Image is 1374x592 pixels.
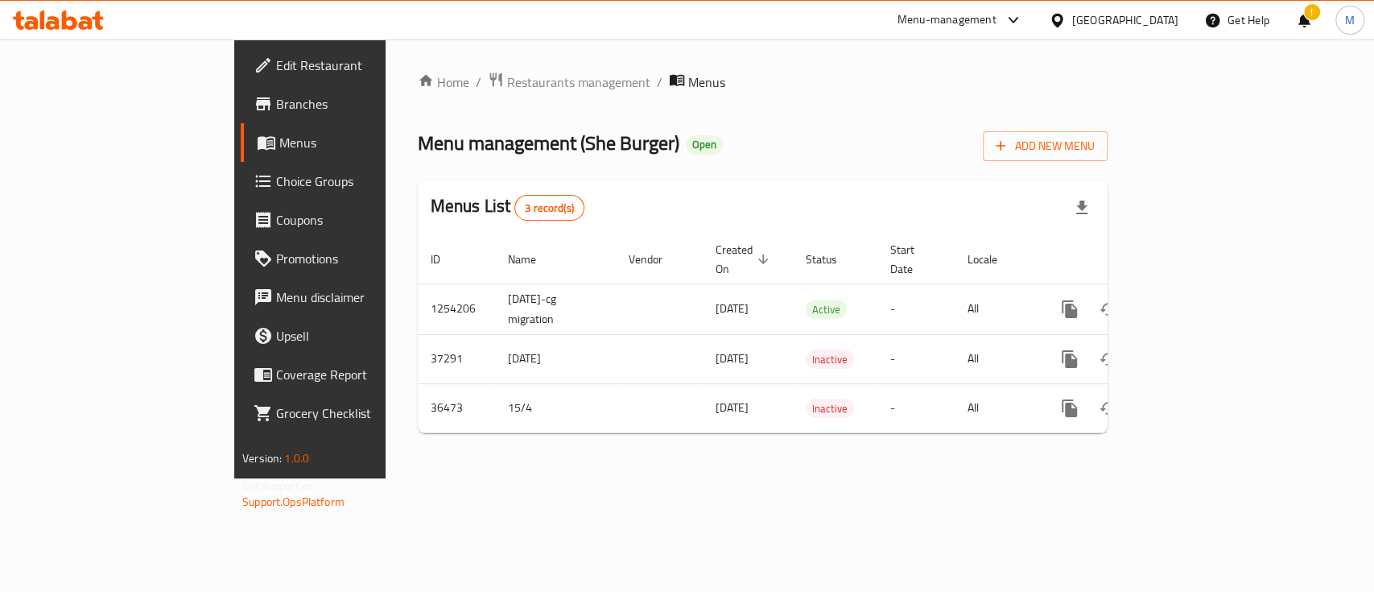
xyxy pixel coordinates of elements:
span: Restaurants management [507,72,650,92]
div: Active [806,300,847,319]
div: Menu-management [897,10,996,30]
nav: breadcrumb [418,72,1108,93]
button: Change Status [1089,389,1128,428]
td: [DATE]-cg migration [495,284,616,334]
span: Menus [279,133,451,152]
a: Branches [241,85,464,123]
td: All [955,334,1038,383]
table: enhanced table [418,235,1218,433]
a: Grocery Checklist [241,394,464,433]
a: Support.OpsPlatform [242,491,345,512]
span: Vendor [629,250,683,269]
span: Version: [242,448,282,469]
td: - [877,383,955,433]
span: Start Date [890,240,935,279]
span: 3 record(s) [515,201,584,216]
div: Inactive [806,350,854,369]
td: [DATE] [495,334,616,383]
td: - [877,284,955,334]
td: - [877,334,955,383]
a: Coverage Report [241,355,464,394]
button: Change Status [1089,340,1128,379]
span: M [1345,11,1355,29]
span: Menu management ( She Burger ) [418,125,679,161]
span: Grocery Checklist [276,404,451,423]
div: [GEOGRAPHIC_DATA] [1072,11,1178,29]
button: Add New Menu [983,131,1108,161]
span: Locale [968,250,1018,269]
span: Add New Menu [996,136,1095,156]
td: 15/4 [495,383,616,433]
div: Inactive [806,399,854,418]
h2: Menus List [431,194,584,221]
span: Inactive [806,399,854,418]
span: Inactive [806,350,854,369]
a: Menu disclaimer [241,278,464,317]
span: [DATE] [716,348,749,369]
a: Choice Groups [241,162,464,201]
span: Status [806,250,858,269]
li: / [476,72,481,92]
span: Menu disclaimer [276,288,451,307]
div: Total records count [514,195,584,221]
button: more [1050,290,1089,329]
button: more [1050,389,1089,428]
a: Menus [241,123,464,162]
button: more [1050,340,1089,379]
span: Name [508,250,557,269]
div: Open [686,135,723,155]
span: Menus [688,72,725,92]
span: Upsell [276,326,451,346]
span: [DATE] [716,298,749,319]
td: All [955,284,1038,334]
div: Export file [1062,188,1101,227]
span: Active [806,300,847,319]
span: ID [431,250,461,269]
span: Choice Groups [276,172,451,191]
td: All [955,383,1038,433]
span: Created On [716,240,774,279]
span: Branches [276,94,451,114]
li: / [657,72,662,92]
span: Promotions [276,249,451,268]
span: Coverage Report [276,365,451,384]
th: Actions [1038,235,1218,284]
a: Edit Restaurant [241,46,464,85]
span: Get support on: [242,475,316,496]
span: [DATE] [716,397,749,418]
span: Edit Restaurant [276,56,451,75]
button: Change Status [1089,290,1128,329]
a: Restaurants management [488,72,650,93]
a: Promotions [241,239,464,278]
a: Coupons [241,201,464,239]
span: 1.0.0 [284,448,309,469]
span: Open [686,138,723,151]
a: Upsell [241,317,464,355]
span: Coupons [276,210,451,230]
